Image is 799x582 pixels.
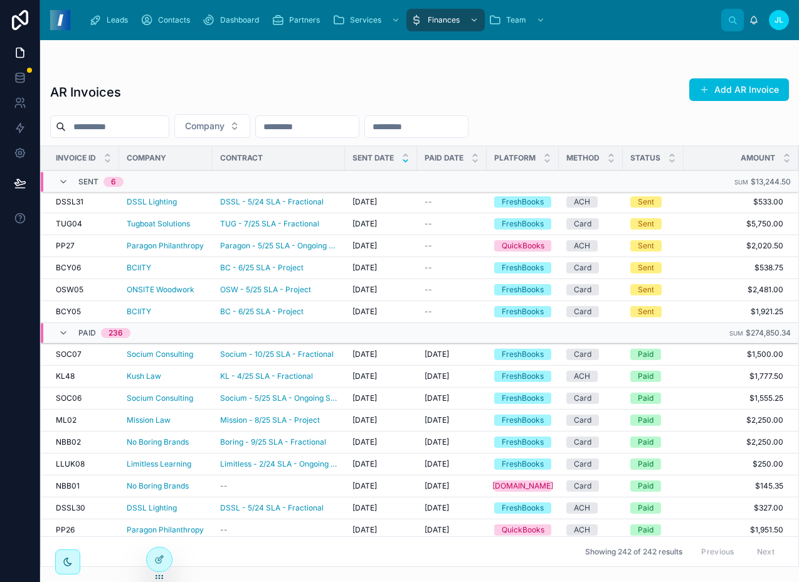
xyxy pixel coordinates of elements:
a: BCIITY [127,307,151,317]
a: No Boring Brands [127,481,205,491]
span: -- [425,307,432,317]
a: TUG04 [56,219,112,229]
a: Card [566,458,615,470]
div: Card [574,415,591,426]
a: Card [566,306,615,317]
span: [DATE] [352,481,377,491]
span: $1,921.25 [684,307,783,317]
span: $1,777.50 [684,371,783,381]
a: $2,250.00 [684,437,783,447]
div: Paid [638,458,653,470]
div: Card [574,262,591,273]
span: SOC06 [56,393,82,403]
span: [DATE] [425,415,449,425]
a: Paragon - 5/25 SLA - Ongoing Support [220,241,337,251]
a: $2,020.50 [684,241,783,251]
a: Paid [630,349,676,360]
div: Paid [638,349,653,360]
div: Card [574,437,591,448]
a: Partners [268,9,329,31]
a: $533.00 [684,197,783,207]
span: DSSL Lighting [127,503,177,513]
a: KL - 4/25 SLA - Fractional [220,371,337,381]
a: BCIITY [127,263,151,273]
span: $1,500.00 [684,349,783,359]
a: FreshBooks [494,458,551,470]
a: Socium - 10/25 SLA - Fractional [220,349,337,359]
a: Card [566,284,615,295]
span: [DATE] [352,437,377,447]
a: Socium - 5/25 SLA - Ongoing Support [220,393,337,403]
span: TUG - 7/25 SLA - Fractional [220,219,319,229]
a: Paid [630,480,676,492]
a: -- [425,263,479,273]
a: DSSL Lighting [127,503,205,513]
span: Leads [107,15,128,25]
span: KL48 [56,371,75,381]
a: -- [425,219,479,229]
a: ML02 [56,415,112,425]
a: $250.00 [684,459,783,469]
span: DSSL31 [56,197,83,207]
a: [DATE] [352,263,410,273]
a: Socium Consulting [127,393,205,403]
span: Paragon Philanthropy [127,241,204,251]
span: [DATE] [425,437,449,447]
a: Card [566,480,615,492]
a: Paid [630,437,676,448]
span: -- [425,285,432,295]
a: BC - 6/25 SLA - Project [220,307,304,317]
span: NBB02 [56,437,81,447]
div: [DOMAIN_NAME] [492,480,553,492]
a: Kush Law [127,371,161,381]
a: Boring - 9/25 SLA - Fractional [220,437,337,447]
a: $327.00 [684,503,783,513]
div: FreshBooks [502,284,544,295]
div: ACH [574,371,590,382]
div: Paid [638,437,653,448]
div: Card [574,218,591,230]
a: Finances [406,9,485,31]
a: DSSL - 5/24 SLA - Fractional [220,197,324,207]
a: ACH [566,371,615,382]
a: -- [425,197,479,207]
span: [DATE] [425,481,449,491]
a: BCIITY [127,307,205,317]
a: [DATE] [425,393,479,403]
a: KL48 [56,371,112,381]
div: Card [574,480,591,492]
div: Paid [638,393,653,404]
div: Card [574,349,591,360]
a: [DATE] [425,437,479,447]
a: -- [220,481,337,491]
span: $145.35 [684,481,783,491]
span: Limitless Learning [127,459,191,469]
div: ACH [574,240,590,251]
div: Card [574,306,591,317]
a: Mission Law [127,415,171,425]
span: $1,555.25 [684,393,783,403]
a: DSSL - 5/24 SLA - Fractional [220,503,324,513]
div: Sent [638,196,654,208]
a: LLUK08 [56,459,112,469]
span: BC - 6/25 SLA - Project [220,263,304,273]
span: DSSL30 [56,503,85,513]
div: FreshBooks [502,458,544,470]
a: Sent [630,240,676,251]
a: DSSL30 [56,503,112,513]
a: [DATE] [425,503,479,513]
span: Tugboat Solutions [127,219,190,229]
a: DSSL Lighting [127,197,205,207]
a: [DATE] [352,393,410,403]
span: $5,750.00 [684,219,783,229]
span: [DATE] [425,503,449,513]
span: $2,481.00 [684,285,783,295]
div: FreshBooks [502,371,544,382]
a: KL - 4/25 SLA - Fractional [220,371,313,381]
span: LLUK08 [56,459,85,469]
